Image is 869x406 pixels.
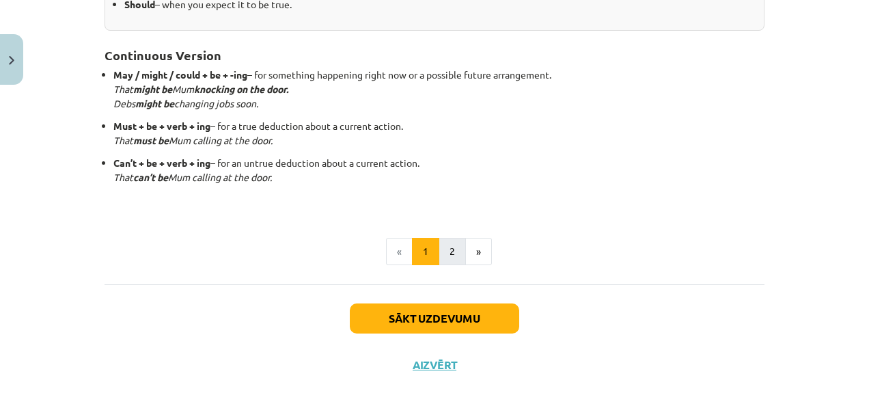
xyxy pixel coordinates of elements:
img: icon-close-lesson-0947bae3869378f0d4975bcd49f059093ad1ed9edebbc8119c70593378902aed.svg [9,56,14,65]
button: 1 [412,238,439,265]
p: – for an untrue deduction about a current action. [113,156,764,185]
strong: might be [135,97,174,109]
em: That Mum calling at the door. [113,171,272,183]
strong: May / might / could + be + -ing [113,68,247,81]
p: – for something happening right now or a possible future arrangement. [113,68,764,111]
button: » [465,238,492,265]
strong: must be [133,134,169,146]
strong: Must + be + verb + ing [113,120,210,132]
em: That Mum calling at the door. [113,134,273,146]
em: Debs changing jobs soon. [113,97,258,109]
nav: Page navigation example [105,238,764,265]
em: That Mum [113,83,288,95]
strong: Can’t + be + verb + ing [113,157,210,169]
button: Sākt uzdevumu [350,303,519,334]
button: 2 [439,238,466,265]
p: – for a true deduction about a current action. [113,119,764,148]
strong: Continuous Version [105,47,221,63]
strong: knocking on the door. [194,83,288,95]
button: Aizvērt [409,358,460,372]
strong: might be [133,83,172,95]
strong: can’t be [133,171,168,183]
